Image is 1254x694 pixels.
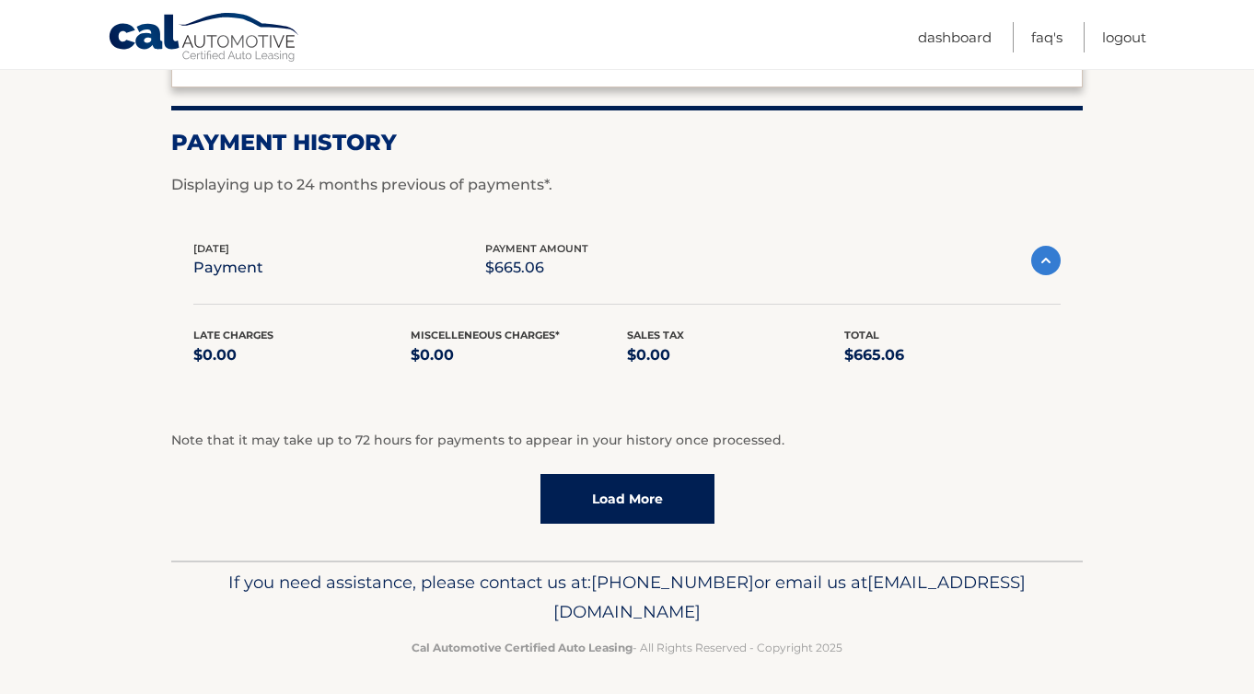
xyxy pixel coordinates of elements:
[844,342,1062,368] p: $665.06
[1102,22,1146,52] a: Logout
[412,641,633,654] strong: Cal Automotive Certified Auto Leasing
[193,242,229,255] span: [DATE]
[591,572,754,593] span: [PHONE_NUMBER]
[627,342,844,368] p: $0.00
[171,129,1083,156] h2: Payment History
[193,342,411,368] p: $0.00
[485,255,588,281] p: $665.06
[171,174,1083,196] p: Displaying up to 24 months previous of payments*.
[183,568,1071,627] p: If you need assistance, please contact us at: or email us at
[627,329,684,341] span: Sales Tax
[411,329,560,341] span: Miscelleneous Charges*
[844,329,879,341] span: Total
[171,430,1083,452] p: Note that it may take up to 72 hours for payments to appear in your history once processed.
[108,12,301,65] a: Cal Automotive
[193,329,273,341] span: Late Charges
[1031,22,1062,52] a: FAQ's
[411,342,628,368] p: $0.00
[540,474,714,524] a: Load More
[918,22,992,52] a: Dashboard
[1031,246,1061,275] img: accordion-active.svg
[183,638,1071,657] p: - All Rights Reserved - Copyright 2025
[485,242,588,255] span: payment amount
[193,255,263,281] p: payment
